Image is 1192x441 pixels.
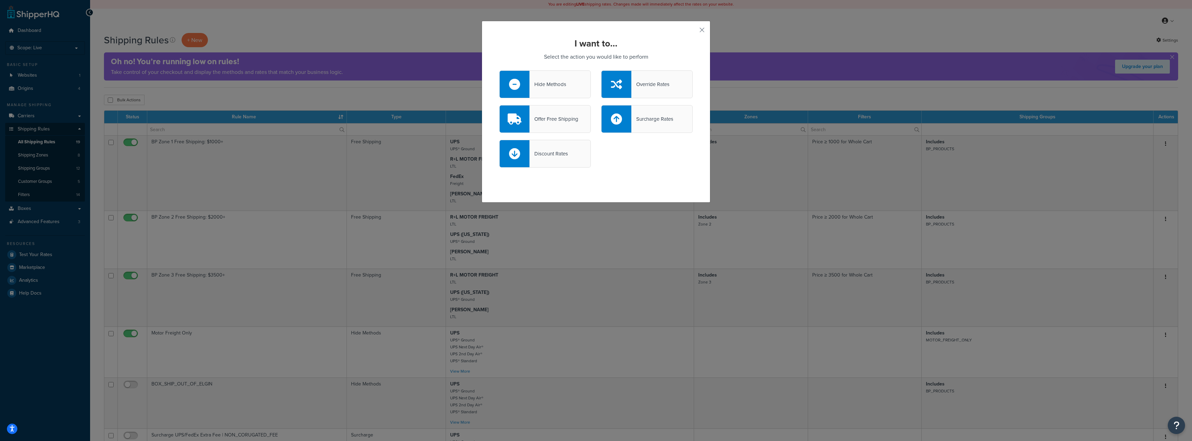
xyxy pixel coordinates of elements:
div: Hide Methods [529,79,566,89]
button: Open Resource Center [1168,417,1185,434]
strong: I want to... [575,37,617,50]
div: Override Rates [631,79,669,89]
div: Offer Free Shipping [529,114,578,124]
div: Surcharge Rates [631,114,673,124]
p: Select the action you would like to perform [499,52,693,62]
div: Discount Rates [529,149,568,159]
